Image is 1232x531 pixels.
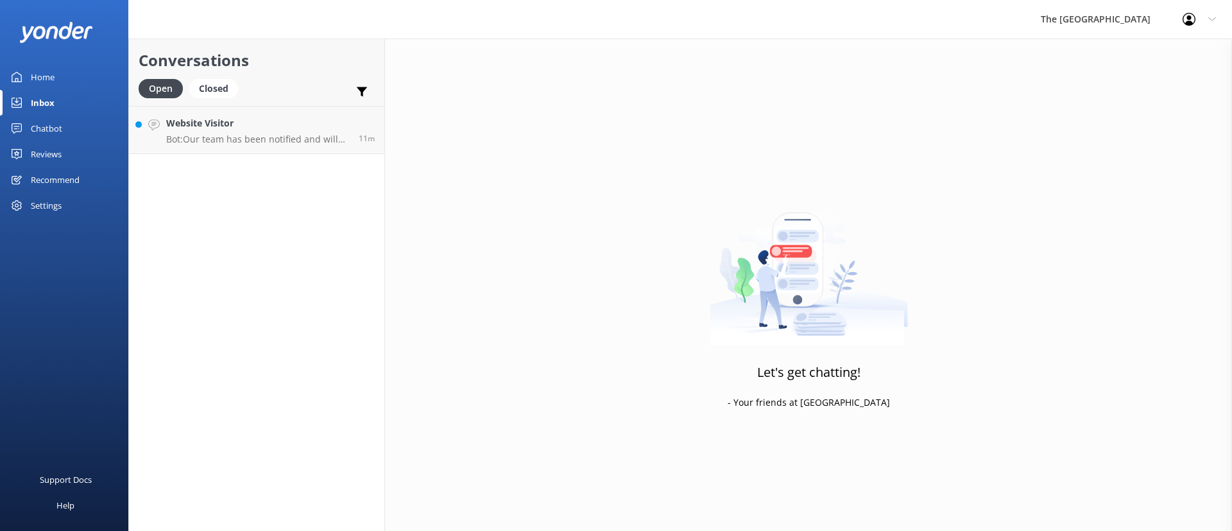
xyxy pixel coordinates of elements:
[31,116,62,141] div: Chatbot
[31,193,62,218] div: Settings
[189,79,238,98] div: Closed
[19,22,93,43] img: yonder-white-logo.png
[40,467,92,492] div: Support Docs
[189,81,244,95] a: Closed
[31,64,55,90] div: Home
[139,48,375,73] h2: Conversations
[129,106,384,154] a: Website VisitorBot:Our team has been notified and will be with you as soon as possible. Alternati...
[166,116,349,130] h4: Website Visitor
[757,362,860,383] h3: Let's get chatting!
[31,90,55,116] div: Inbox
[139,81,189,95] a: Open
[31,141,62,167] div: Reviews
[166,134,349,145] p: Bot: Our team has been notified and will be with you as soon as possible. Alternatively, you can ...
[56,492,74,518] div: Help
[139,79,183,98] div: Open
[31,167,80,193] div: Recommend
[359,133,375,144] span: Sep 07 2025 05:49pm (UTC -10:00) Pacific/Honolulu
[728,396,890,410] p: - Your friends at [GEOGRAPHIC_DATA]
[710,186,908,346] img: artwork of a man stealing a conversation from at giant smartphone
